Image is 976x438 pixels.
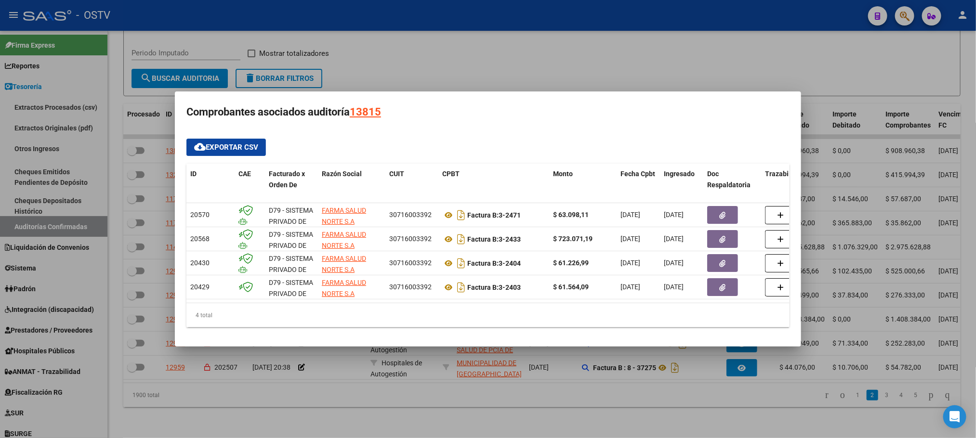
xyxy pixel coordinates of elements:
datatable-header-cell: CUIT [385,164,438,206]
datatable-header-cell: CPBT [438,164,549,206]
datatable-header-cell: ID [186,164,235,206]
span: [DATE] [620,235,640,243]
span: FARMA SALUD NORTE S.A [322,255,366,273]
div: 13815 [350,103,381,121]
span: Trazabilidad [765,170,804,178]
span: Ingresado [664,170,695,178]
span: [DATE] [664,283,684,291]
span: FARMA SALUD NORTE S.A [322,206,366,225]
div: 4 total [186,303,790,327]
datatable-header-cell: CAE [235,164,265,206]
h3: Comprobantes asociados auditoría [186,103,790,121]
span: Monto [553,170,573,178]
strong: $ 61.564,09 [553,283,589,291]
span: CAE [238,170,251,178]
i: Descargar documento [455,232,467,247]
span: 30716003392 [389,211,432,219]
span: 30716003392 [389,235,432,243]
span: ID [190,170,197,178]
span: Fecha Cpbt [620,170,655,178]
span: 30716003392 [389,259,432,267]
span: Doc Respaldatoria [707,170,751,189]
strong: 3-2433 [467,235,521,243]
i: Descargar documento [455,280,467,295]
span: Facturado x Orden De [269,170,305,189]
datatable-header-cell: Monto [549,164,617,206]
i: Descargar documento [455,256,467,271]
strong: 3-2404 [467,259,521,267]
span: CPBT [442,170,460,178]
strong: $ 723.071,19 [553,235,593,243]
strong: $ 63.098,11 [553,211,589,219]
strong: 3-2403 [467,283,521,291]
span: Factura B: [467,283,499,291]
span: D79 - SISTEMA PRIVADO DE SALUD S.A (Medicenter) [269,206,313,247]
datatable-header-cell: Ingresado [660,164,703,206]
span: 30716003392 [389,283,432,291]
span: Factura B: [467,259,499,267]
span: [DATE] [664,259,684,267]
span: [DATE] [620,211,640,219]
span: FARMA SALUD NORTE S.A [322,279,366,297]
span: [DATE] [620,283,640,291]
datatable-header-cell: Doc Respaldatoria [703,164,761,206]
div: 20570 [190,209,231,220]
div: 20429 [190,282,231,293]
strong: $ 61.226,99 [553,259,589,267]
span: Factura B: [467,211,499,219]
div: Open Intercom Messenger [943,405,966,428]
div: 20430 [190,258,231,269]
span: Factura B: [467,235,499,243]
div: 20568 [190,233,231,245]
datatable-header-cell: Razón Social [318,164,385,206]
datatable-header-cell: Fecha Cpbt [617,164,660,206]
span: Razón Social [322,170,362,178]
datatable-header-cell: Facturado x Orden De [265,164,318,206]
strong: 3-2471 [467,211,521,219]
span: CUIT [389,170,404,178]
i: Descargar documento [455,207,467,223]
span: Exportar CSV [194,143,258,152]
span: [DATE] [664,235,684,243]
span: FARMA SALUD NORTE S.A [322,231,366,249]
span: D79 - SISTEMA PRIVADO DE SALUD S.A (Medicenter) [269,279,313,319]
mat-icon: cloud_download [194,141,206,153]
span: D79 - SISTEMA PRIVADO DE SALUD S.A (Medicenter) [269,231,313,271]
span: [DATE] [664,211,684,219]
datatable-header-cell: Trazabilidad [761,164,819,206]
span: [DATE] [620,259,640,267]
button: Exportar CSV [186,139,266,156]
span: D79 - SISTEMA PRIVADO DE SALUD S.A (Medicenter) [269,255,313,295]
